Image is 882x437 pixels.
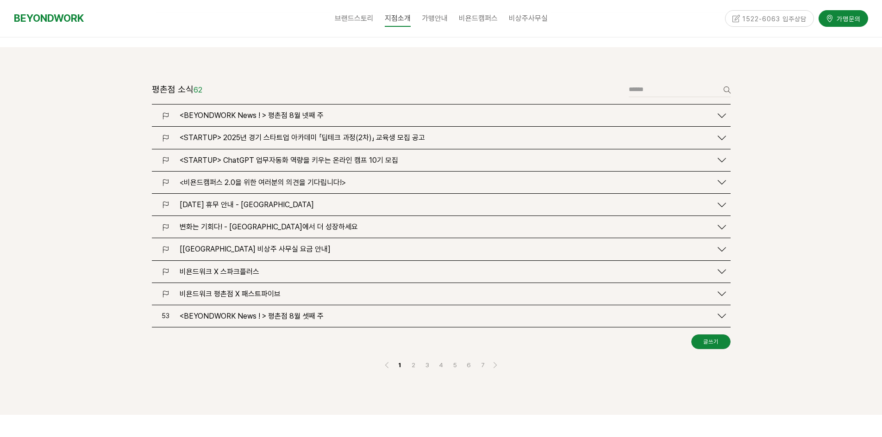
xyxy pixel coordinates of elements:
[416,7,453,30] a: 가맹안내
[180,312,324,320] span: <BEYONDWORK News ! > 평촌점 8월 셋째 주
[152,82,202,98] header: 평촌점 소식
[385,11,411,27] span: 지점소개
[394,359,405,370] a: 1
[691,334,731,349] a: 글쓰기
[509,14,548,23] span: 비상주사무실
[162,312,169,320] span: 53
[180,111,324,120] span: <BEYONDWORK News ! > 평촌점 8월 넷째 주
[180,178,346,187] span: <비욘드캠퍼스 2.0을 위한 여러분의 의견을 기다립니다!>
[194,86,202,94] em: 62
[450,359,461,370] a: 5
[477,359,488,370] a: 7
[408,359,419,370] a: 2
[180,245,331,253] span: [[GEOGRAPHIC_DATA] 비상주 사무실 요금 안내]
[422,359,433,370] a: 3
[180,267,259,276] span: 비욘드워크 X 스파크플러스
[180,156,398,165] span: <STARTUP> ChatGPT 업무자동화 역량을 키우는 온라인 캠프 10기 모집
[335,14,374,23] span: 브랜드스토리
[819,10,868,26] a: 가맹문의
[834,14,861,23] span: 가맹문의
[463,359,475,370] a: 6
[503,7,553,30] a: 비상주사무실
[180,200,314,209] span: [DATE] 휴무 안내 - [GEOGRAPHIC_DATA]
[329,7,379,30] a: 브랜드스토리
[422,14,448,23] span: 가맹안내
[459,14,498,23] span: 비욘드캠퍼스
[453,7,503,30] a: 비욘드캠퍼스
[180,133,425,142] span: <STARTUP> 2025년 경기 스타트업 아카데미 「딥테크 과정(2차)」 교육생 모집 공고
[14,10,84,27] a: BEYONDWORK
[180,289,281,298] span: 비욘드워크 평촌점 X 패스트파이브
[436,359,447,370] a: 4
[379,7,416,30] a: 지점소개
[180,222,358,231] span: 변화는 기회다! - [GEOGRAPHIC_DATA]에서 더 성장하세요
